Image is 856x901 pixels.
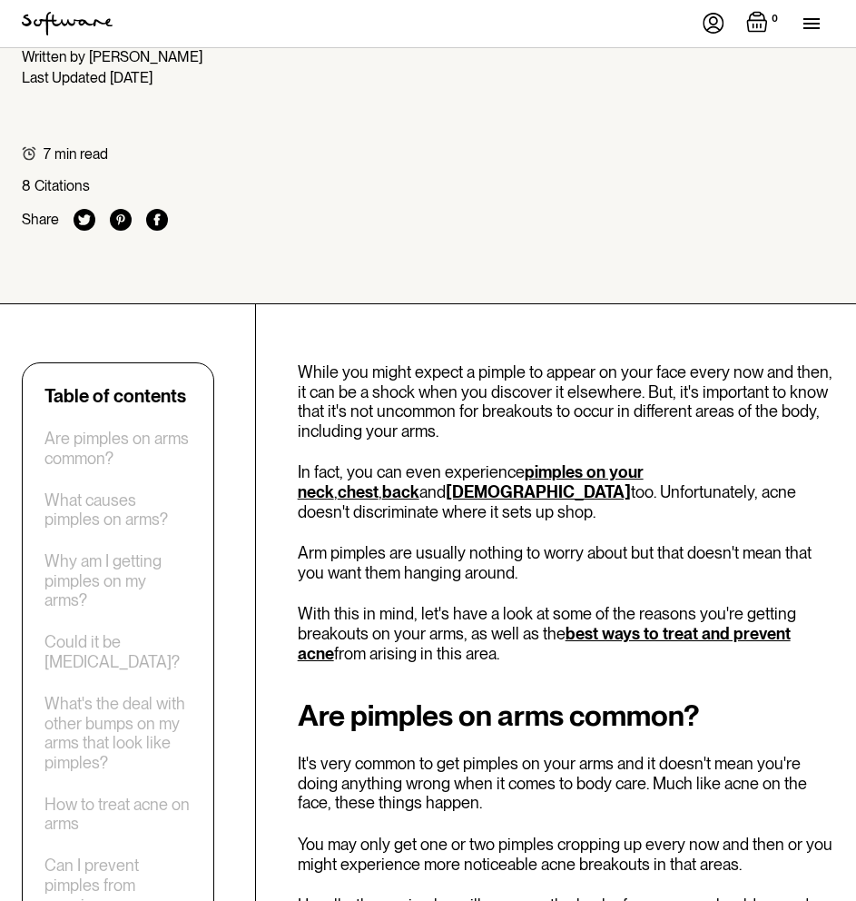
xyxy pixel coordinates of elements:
[22,177,31,194] div: 8
[54,145,108,163] div: min read
[22,69,106,86] div: Last Updated
[44,795,192,834] a: How to treat acne on arms
[298,754,834,813] p: It's very common to get pimples on your arms and it doesn't mean you're doing anything wrong when...
[89,48,202,65] div: [PERSON_NAME]
[298,462,834,521] p: In fact, you can even experience , , and too. Unfortunately, acne doesn't discriminate where it s...
[298,624,791,663] a: best ways to treat and prevent acne
[44,694,192,772] a: What's the deal with other bumps on my arms that look like pimples?
[44,551,192,610] a: Why am I getting pimples on my arms?
[338,482,379,501] a: chest
[44,385,186,407] div: Table of contents
[22,12,113,35] img: Software Logo
[298,699,834,732] h2: Are pimples on arms common?
[382,482,419,501] a: back
[22,211,59,228] div: Share
[110,69,153,86] div: [DATE]
[298,835,834,874] p: You may only get one or two pimples cropping up every now and then or you might experience more n...
[44,632,192,671] a: Could it be [MEDICAL_DATA]?
[74,209,95,231] img: twitter icon
[298,462,644,501] a: pimples on your neck
[768,11,782,27] div: 0
[44,429,192,468] a: Are pimples on arms common?
[298,543,834,582] p: Arm pimples are usually nothing to worry about but that doesn't mean that you want them hanging a...
[110,209,132,231] img: pinterest icon
[146,209,168,231] img: facebook icon
[298,362,834,441] p: While you might expect a pimple to appear on your face every now and then, it can be a shock when...
[44,490,192,530] a: What causes pimples on arms?
[22,48,85,65] div: Written by
[746,11,782,36] a: Open empty cart
[446,482,631,501] a: [DEMOGRAPHIC_DATA]
[298,604,834,663] p: With this in mind, let's have a look at some of the reasons you're getting breakouts on your arms...
[44,145,51,163] div: 7
[34,177,90,194] div: Citations
[22,12,113,35] a: home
